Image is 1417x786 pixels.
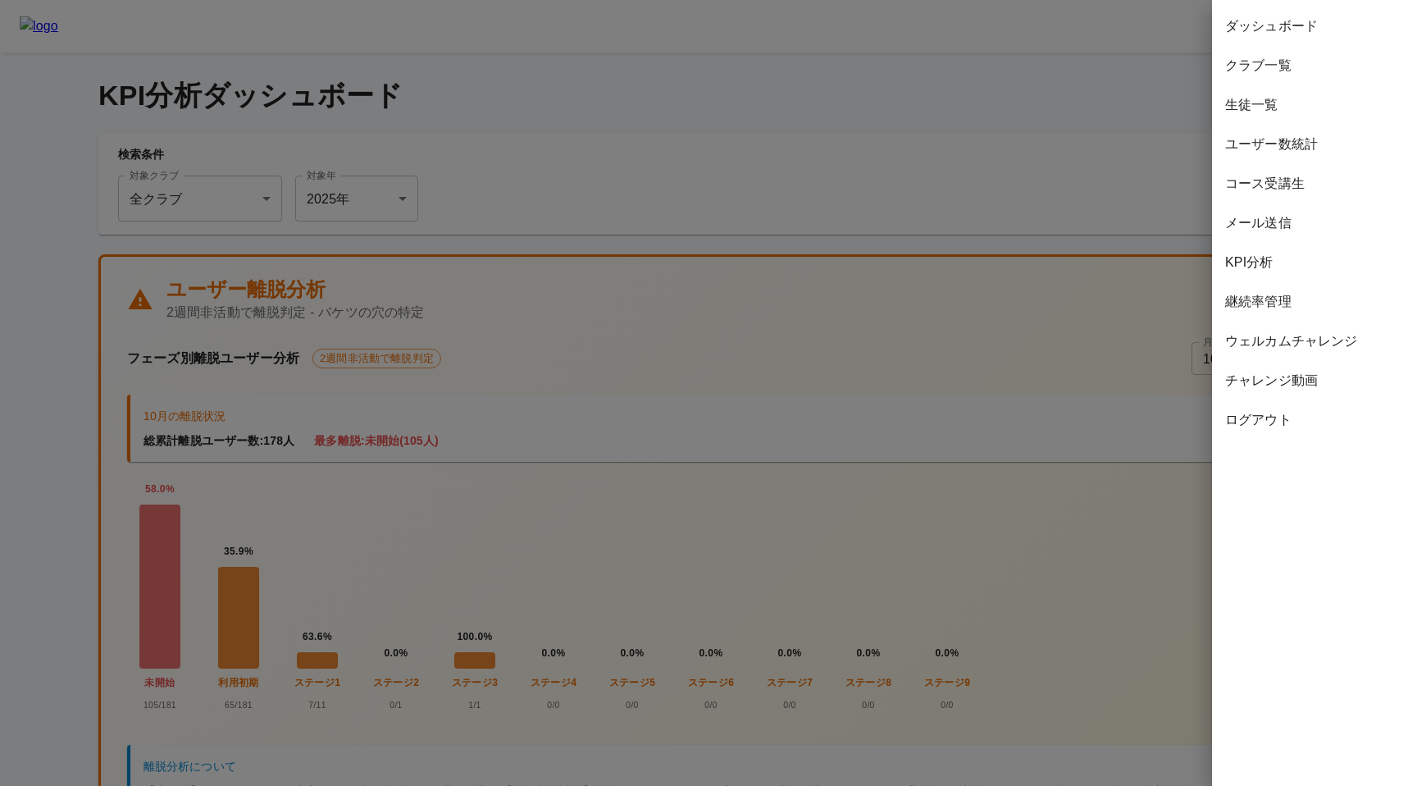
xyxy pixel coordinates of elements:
[1212,322,1417,361] div: ウェルカムチャレンジ
[1225,253,1404,272] span: KPI分析
[1225,213,1404,233] span: メール送信
[1212,125,1417,164] div: ユーザー数統計
[1212,46,1417,85] div: クラブ一覧
[1212,400,1417,440] div: ログアウト
[1212,164,1417,203] div: コース受講生
[1225,292,1404,312] span: 継続率管理
[1212,7,1417,46] div: ダッシュボード
[1212,203,1417,243] div: メール送信
[1212,85,1417,125] div: 生徒一覧
[1225,371,1404,391] span: チャレンジ動画
[1225,331,1404,351] span: ウェルカムチャレンジ
[1225,56,1404,75] span: クラブ一覧
[1212,282,1417,322] div: 継続率管理
[1225,174,1404,194] span: コース受講生
[1225,410,1404,430] span: ログアウト
[1225,16,1404,36] span: ダッシュボード
[1212,361,1417,400] div: チャレンジ動画
[1212,243,1417,282] div: KPI分析
[1225,95,1404,115] span: 生徒一覧
[1225,135,1404,154] span: ユーザー数統計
